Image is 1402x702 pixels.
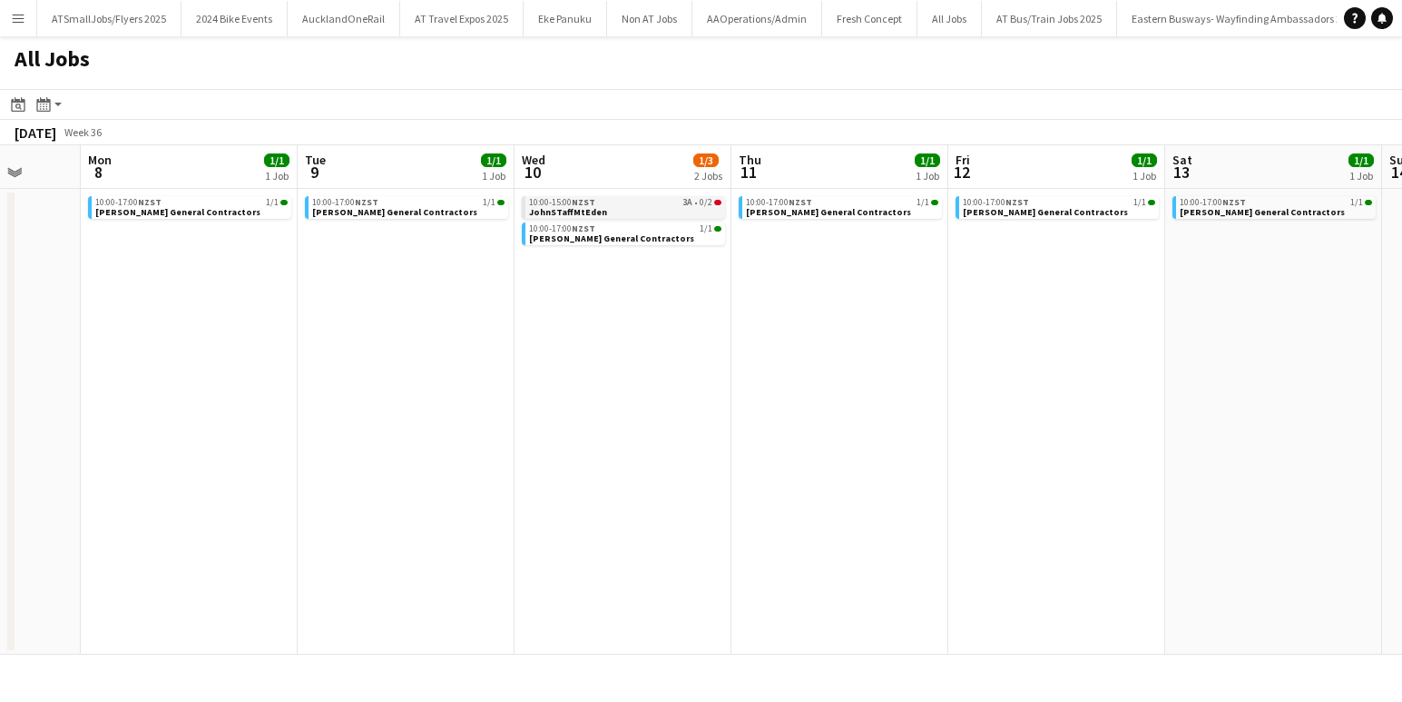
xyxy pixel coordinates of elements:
button: AT Travel Expos 2025 [400,1,524,36]
span: NZST [572,222,595,234]
div: 1 Job [265,169,289,183]
span: 1/1 [1350,198,1363,207]
a: 10:00-15:00NZST3A•0/2JohnSTaffMtEden [529,196,721,217]
span: 3A [682,198,692,207]
span: 1/1 [1133,198,1146,207]
div: [DATE] [15,124,56,142]
span: 11 [736,162,761,183]
span: 1/1 [1348,153,1374,167]
a: 10:00-17:00NZST1/1[PERSON_NAME] General Contractors [312,196,505,217]
div: 10:00-17:00NZST1/1[PERSON_NAME] General Contractors [88,196,291,222]
div: 10:00-17:00NZST1/1[PERSON_NAME] General Contractors [956,196,1159,222]
span: 10 [519,162,545,183]
span: 1/1 [915,153,940,167]
span: 1/1 [280,200,288,205]
span: NZST [789,196,812,208]
button: AT Bus/Train Jobs 2025 [982,1,1117,36]
div: 2 Jobs [694,169,722,183]
a: 10:00-17:00NZST1/1[PERSON_NAME] General Contractors [1180,196,1372,217]
span: Mon [88,152,112,168]
span: JohnSTaffMtEden [529,206,607,218]
button: 2024 Bike Events [181,1,288,36]
div: 1 Job [1132,169,1156,183]
span: Sat [1172,152,1192,168]
span: 10:00-17:00 [529,224,595,233]
div: 10:00-15:00NZST3A•0/2JohnSTaffMtEden [522,196,725,222]
button: All Jobs [917,1,982,36]
span: 13 [1170,162,1192,183]
div: 10:00-17:00NZST1/1[PERSON_NAME] General Contractors [522,222,725,249]
span: NZST [1222,196,1246,208]
span: 9 [302,162,326,183]
a: 10:00-17:00NZST1/1[PERSON_NAME] General Contractors [95,196,288,217]
span: 1/1 [700,224,712,233]
span: Stockman General Contractors [95,206,260,218]
span: 1/1 [714,226,721,232]
button: Fresh Concept [822,1,917,36]
span: Tue [305,152,326,168]
span: Stockman General Contractors [746,206,911,218]
div: 10:00-17:00NZST1/1[PERSON_NAME] General Contractors [1172,196,1376,222]
span: Fri [956,152,970,168]
span: NZST [138,196,162,208]
span: Wed [522,152,545,168]
span: 1/1 [931,200,938,205]
div: 1 Job [482,169,505,183]
span: 1/1 [1365,200,1372,205]
span: 10:00-17:00 [1180,198,1246,207]
div: • [529,198,721,207]
span: Stockman General Contractors [312,206,477,218]
button: Non AT Jobs [607,1,692,36]
span: 10:00-17:00 [312,198,378,207]
span: 1/1 [1148,200,1155,205]
a: 10:00-17:00NZST1/1[PERSON_NAME] General Contractors [529,222,721,243]
span: 1/1 [266,198,279,207]
span: 10:00-17:00 [95,198,162,207]
span: 0/2 [714,200,721,205]
span: 1/1 [481,153,506,167]
div: 1 Job [916,169,939,183]
span: Stockman General Contractors [1180,206,1345,218]
span: Stockman General Contractors [529,232,694,244]
span: Thu [739,152,761,168]
span: 1/1 [483,198,495,207]
button: AucklandOneRail [288,1,400,36]
button: Eke Panuku [524,1,607,36]
span: NZST [1005,196,1029,208]
a: 10:00-17:00NZST1/1[PERSON_NAME] General Contractors [746,196,938,217]
span: 10:00-15:00 [529,198,595,207]
span: 1/1 [497,200,505,205]
span: 12 [953,162,970,183]
span: 10:00-17:00 [963,198,1029,207]
span: NZST [355,196,378,208]
span: Stockman General Contractors [963,206,1128,218]
span: 1/1 [917,198,929,207]
button: ATSmallJobs/Flyers 2025 [37,1,181,36]
span: 1/3 [693,153,719,167]
div: 10:00-17:00NZST1/1[PERSON_NAME] General Contractors [305,196,508,222]
div: 1 Job [1349,169,1373,183]
button: AAOperations/Admin [692,1,822,36]
span: 1/1 [264,153,289,167]
span: 8 [85,162,112,183]
div: 10:00-17:00NZST1/1[PERSON_NAME] General Contractors [739,196,942,222]
a: 10:00-17:00NZST1/1[PERSON_NAME] General Contractors [963,196,1155,217]
span: 1/1 [1132,153,1157,167]
span: Week 36 [60,125,105,139]
button: Eastern Busways- Wayfinding Ambassadors 2024 [1117,1,1373,36]
span: NZST [572,196,595,208]
span: 10:00-17:00 [746,198,812,207]
span: 0/2 [700,198,712,207]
